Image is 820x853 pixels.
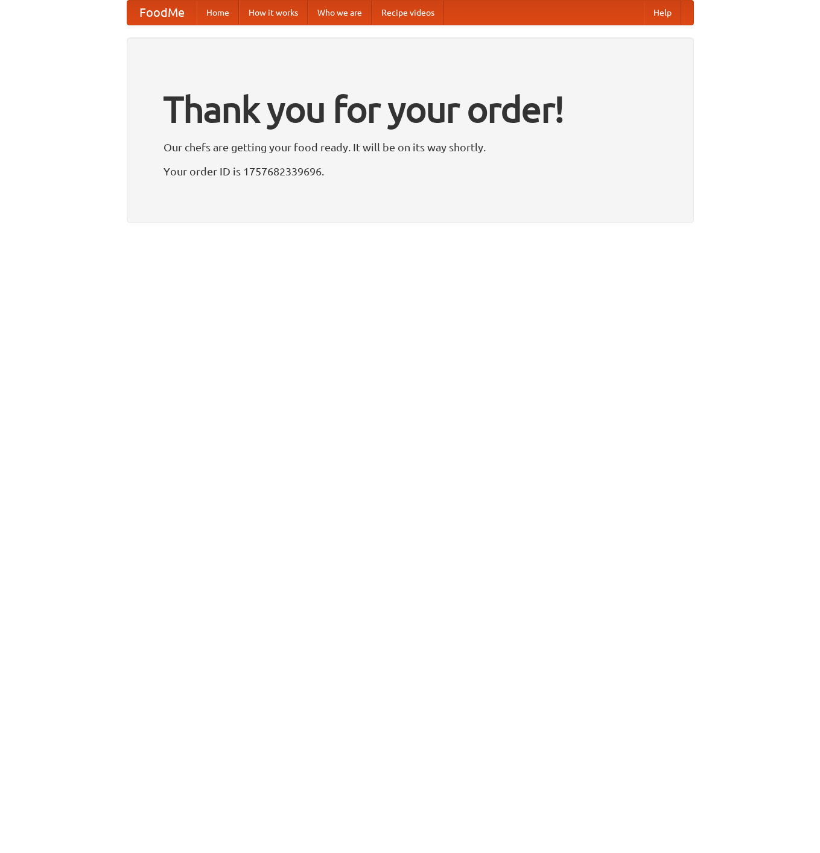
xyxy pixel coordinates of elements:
h1: Thank you for your order! [164,80,657,138]
a: How it works [239,1,308,25]
a: Help [644,1,681,25]
a: Who we are [308,1,372,25]
a: Recipe videos [372,1,444,25]
p: Our chefs are getting your food ready. It will be on its way shortly. [164,138,657,156]
a: FoodMe [127,1,197,25]
p: Your order ID is 1757682339696. [164,162,657,180]
a: Home [197,1,239,25]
